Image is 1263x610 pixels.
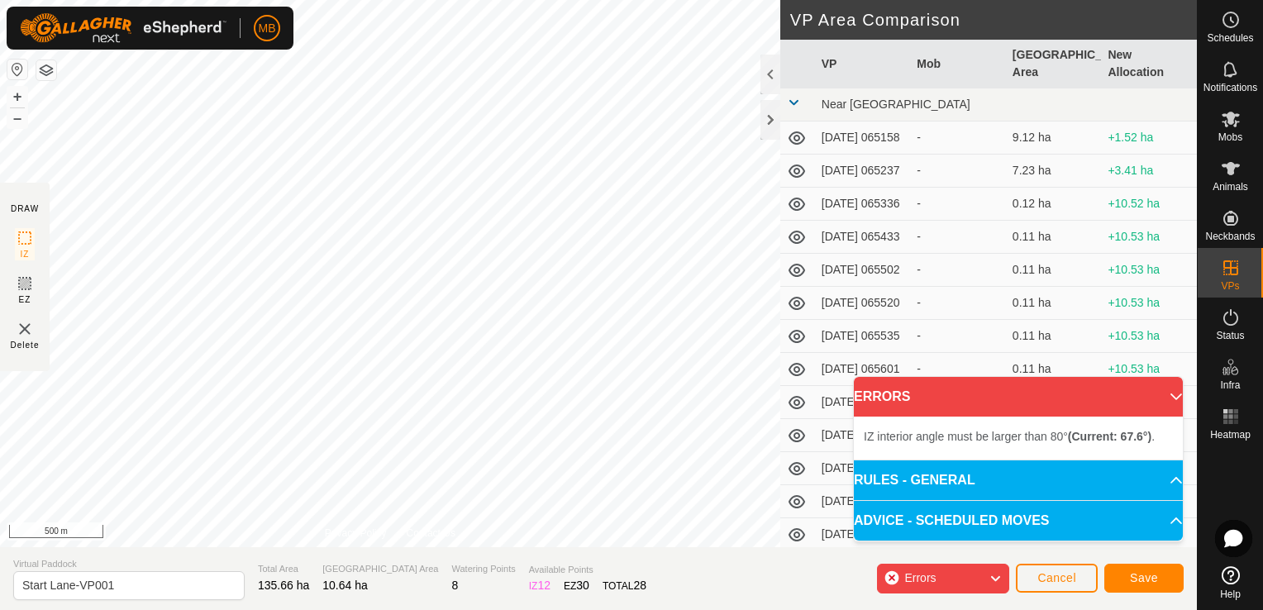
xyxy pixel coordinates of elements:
h2: VP Area Comparison [790,10,1197,30]
p-accordion-content: ERRORS [854,417,1183,460]
div: DRAW [11,203,39,215]
a: Help [1198,560,1263,606]
span: Delete [11,339,40,351]
td: +1.52 ha [1101,122,1197,155]
td: [DATE] 065237 [815,155,911,188]
span: Total Area [258,562,309,576]
td: 7.23 ha [1006,155,1102,188]
div: TOTAL [603,577,646,594]
div: - [917,228,999,245]
div: - [917,261,999,279]
td: +10.53 ha [1101,320,1197,353]
span: Cancel [1037,571,1076,584]
a: Privacy Policy [325,526,387,541]
span: Near [GEOGRAPHIC_DATA] [822,98,970,111]
span: Save [1130,571,1158,584]
span: Mobs [1218,132,1242,142]
td: +10.53 ha [1101,254,1197,287]
td: 0.11 ha [1006,320,1102,353]
div: - [917,327,999,345]
th: New Allocation [1101,40,1197,88]
span: Help [1220,589,1241,599]
div: - [917,294,999,312]
span: VPs [1221,281,1239,291]
p-accordion-header: ADVICE - SCHEDULED MOVES [854,501,1183,541]
span: Errors [904,571,936,584]
td: 0.12 ha [1006,188,1102,221]
span: Infra [1220,380,1240,390]
div: IZ [529,577,550,594]
td: +10.52 ha [1101,188,1197,221]
button: – [7,108,27,128]
td: [DATE] 065735 [815,518,911,551]
button: Save [1104,564,1184,593]
button: + [7,87,27,107]
td: +3.41 ha [1101,155,1197,188]
span: ADVICE - SCHEDULED MOVES [854,511,1049,531]
span: Heatmap [1210,430,1251,440]
th: [GEOGRAPHIC_DATA] Area [1006,40,1102,88]
td: [DATE] 065520 [815,287,911,320]
div: EZ [564,577,589,594]
span: EZ [19,293,31,306]
span: IZ interior angle must be larger than 80° . [864,430,1155,443]
th: VP [815,40,911,88]
span: 28 [633,579,646,592]
td: [DATE] 065638 [815,419,911,452]
td: [DATE] 065655 [815,452,911,485]
th: Mob [910,40,1006,88]
td: [DATE] 065601 [815,353,911,386]
span: Virtual Paddock [13,557,245,571]
div: - [917,162,999,179]
span: Available Points [529,563,646,577]
td: [DATE] 065336 [815,188,911,221]
span: Watering Points [451,562,515,576]
span: 10.64 ha [322,579,368,592]
span: MB [259,20,276,37]
td: 0.11 ha [1006,221,1102,254]
td: 0.11 ha [1006,353,1102,386]
span: Neckbands [1205,231,1255,241]
span: IZ [21,248,30,260]
span: Schedules [1207,33,1253,43]
span: 8 [451,579,458,592]
div: - [917,360,999,378]
button: Map Layers [36,60,56,80]
td: [DATE] 065502 [815,254,911,287]
td: +10.53 ha [1101,221,1197,254]
td: [DATE] 065716 [815,485,911,518]
div: - [917,129,999,146]
span: Status [1216,331,1244,341]
span: [GEOGRAPHIC_DATA] Area [322,562,438,576]
span: 30 [576,579,589,592]
div: - [917,195,999,212]
td: 9.12 ha [1006,122,1102,155]
span: ERRORS [854,387,910,407]
td: +10.53 ha [1101,353,1197,386]
td: 0.11 ha [1006,254,1102,287]
button: Cancel [1016,564,1098,593]
td: +10.53 ha [1101,287,1197,320]
a: Contact Us [407,526,455,541]
span: 12 [537,579,550,592]
button: Reset Map [7,60,27,79]
img: VP [15,319,35,339]
span: RULES - GENERAL [854,470,975,490]
p-accordion-header: ERRORS [854,377,1183,417]
img: Gallagher Logo [20,13,226,43]
td: [DATE] 065158 [815,122,911,155]
td: [DATE] 065433 [815,221,911,254]
span: Notifications [1203,83,1257,93]
span: Animals [1213,182,1248,192]
b: (Current: 67.6°) [1068,430,1151,443]
span: 135.66 ha [258,579,309,592]
td: [DATE] 065535 [815,320,911,353]
p-accordion-header: RULES - GENERAL [854,460,1183,500]
td: [DATE] 065618 [815,386,911,419]
td: 0.11 ha [1006,287,1102,320]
